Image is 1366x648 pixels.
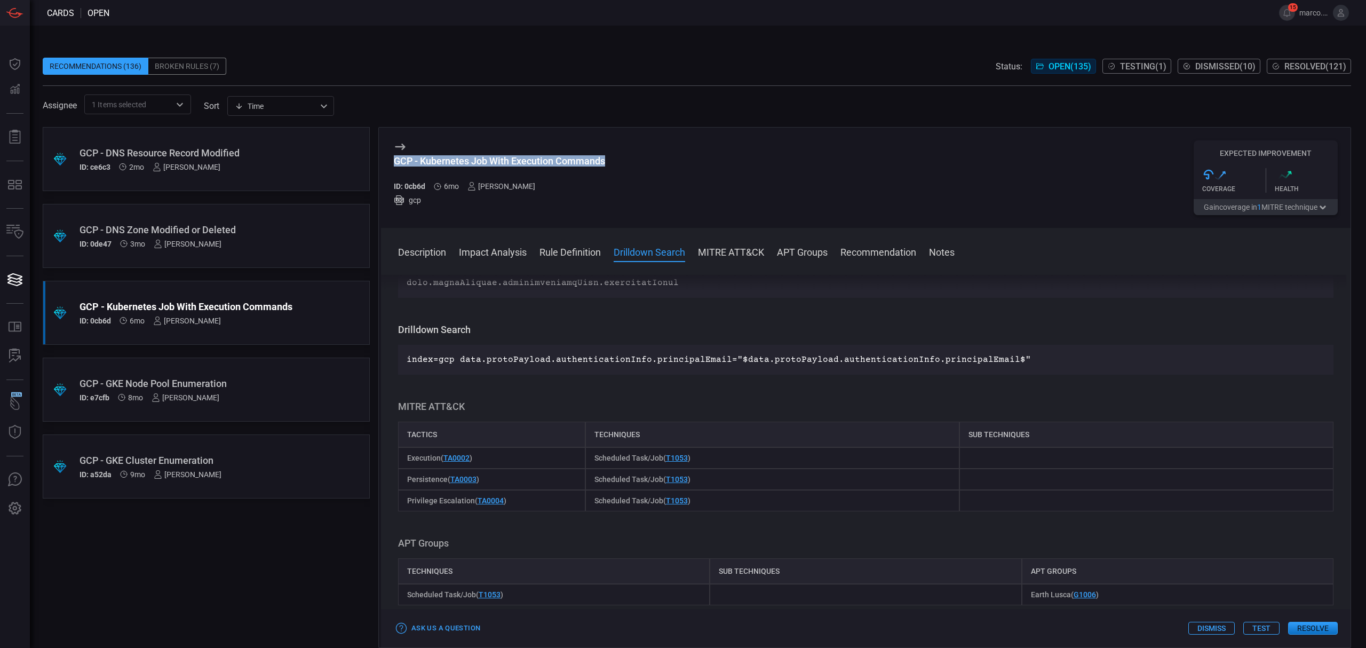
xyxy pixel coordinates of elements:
h3: MITRE ATT&CK [398,400,1333,413]
button: Reports [2,124,28,150]
a: G1006 [1074,590,1096,599]
a: T1053 [666,454,688,462]
span: Scheduled Task/Job ( ) [407,590,503,599]
h3: Drilldown Search [398,323,1333,336]
span: marco.[PERSON_NAME] [1299,9,1329,17]
span: Cards [47,8,74,18]
div: GCP - Kubernetes Job With Execution Commands [80,301,292,312]
div: [PERSON_NAME] [153,163,220,171]
div: [PERSON_NAME] [154,470,221,479]
button: Resolve [1288,622,1338,635]
button: ALERT ANALYSIS [2,343,28,369]
div: [PERSON_NAME] [152,393,219,402]
div: Sub techniques [710,558,1021,584]
button: Open(135) [1031,59,1096,74]
span: Privilege Escalation ( ) [407,496,506,505]
div: Time [235,101,317,112]
button: Detections [2,77,28,102]
span: Dec 11, 2024 6:22 AM [130,470,145,479]
h5: ID: 0de47 [80,240,112,248]
a: TA0004 [478,496,504,505]
span: Dismissed ( 10 ) [1195,61,1256,72]
span: open [88,8,109,18]
button: Open [172,97,187,112]
button: Description [398,245,446,258]
div: Broken Rules (7) [148,58,226,75]
div: [PERSON_NAME] [153,317,221,325]
h3: APT Groups [398,537,1333,550]
button: Dashboard [2,51,28,77]
button: Ask Us A Question [2,467,28,493]
button: Cards [2,267,28,293]
span: Persistence ( ) [407,475,479,484]
h5: ID: ce6c3 [80,163,110,171]
div: Sub Techniques [959,422,1333,447]
span: 1 [1257,203,1261,211]
h5: ID: e7cfb [80,393,109,402]
span: Scheduled Task/Job ( ) [594,475,690,484]
h5: ID: 0cb6d [80,317,111,325]
button: Dismiss [1188,622,1235,635]
div: GCP - GKE Node Pool Enumeration [80,378,292,389]
div: Recommendations (136) [43,58,148,75]
div: APT Groups [1022,558,1333,584]
a: T1053 [666,496,688,505]
span: Dec 25, 2024 6:03 AM [128,393,143,402]
span: Resolved ( 121 ) [1284,61,1346,72]
div: Tactics [398,422,585,447]
p: index=gcp data.protoPayload.authenticationInfo.principalEmail="$data.protoPayload.authenticationI... [407,353,1325,366]
span: Earth Lusca ( ) [1031,590,1099,599]
div: Techniques [585,422,959,447]
div: GCP - Kubernetes Job With Execution Commands [394,155,605,167]
button: Wingman [2,391,28,416]
button: APT Groups [777,245,828,258]
button: Impact Analysis [459,245,527,258]
button: Inventory [2,219,28,245]
span: 15 [1288,3,1298,12]
div: Coverage [1202,185,1266,193]
button: Gaincoverage in1MITRE technique [1194,199,1338,215]
span: Testing ( 1 ) [1120,61,1166,72]
span: Mar 11, 2025 5:37 AM [130,317,145,325]
button: MITRE ATT&CK [698,245,764,258]
span: Assignee [43,100,77,110]
button: Rule Catalog [2,314,28,340]
h5: ID: 0cb6d [394,182,425,191]
a: T1053 [479,590,501,599]
label: sort [204,101,219,111]
a: T1053 [666,475,688,484]
div: Health [1275,185,1338,193]
span: Scheduled Task/Job ( ) [594,454,690,462]
button: 15 [1279,5,1295,21]
button: Rule Definition [539,245,601,258]
h5: ID: a52da [80,470,112,479]
div: [PERSON_NAME] [467,182,535,191]
span: Mar 11, 2025 5:37 AM [444,182,459,191]
button: Preferences [2,496,28,521]
div: Techniques [398,558,710,584]
button: Ask Us a Question [394,620,483,637]
div: GCP - DNS Resource Record Modified [80,147,292,159]
a: TA0003 [450,475,476,484]
button: Threat Intelligence [2,420,28,445]
div: [PERSON_NAME] [154,240,221,248]
div: GCP - DNS Zone Modified or Deleted [80,224,292,235]
span: Execution ( ) [407,454,472,462]
a: TA0002 [443,454,470,462]
span: Status: [996,61,1022,72]
button: MITRE - Detection Posture [2,172,28,197]
button: Recommendation [840,245,916,258]
span: Open ( 135 ) [1049,61,1091,72]
button: Test [1243,622,1280,635]
div: gcp [394,195,605,206]
span: 1 Items selected [92,99,146,110]
button: Testing(1) [1102,59,1171,74]
span: Scheduled Task/Job ( ) [594,496,690,505]
button: Drilldown Search [614,245,685,258]
button: Notes [929,245,955,258]
span: Jun 25, 2025 6:18 AM [129,163,144,171]
h5: Expected Improvement [1194,149,1338,157]
button: Resolved(121) [1267,59,1351,74]
div: GCP - GKE Cluster Enumeration [80,455,292,466]
span: Jun 09, 2025 5:41 AM [130,240,145,248]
